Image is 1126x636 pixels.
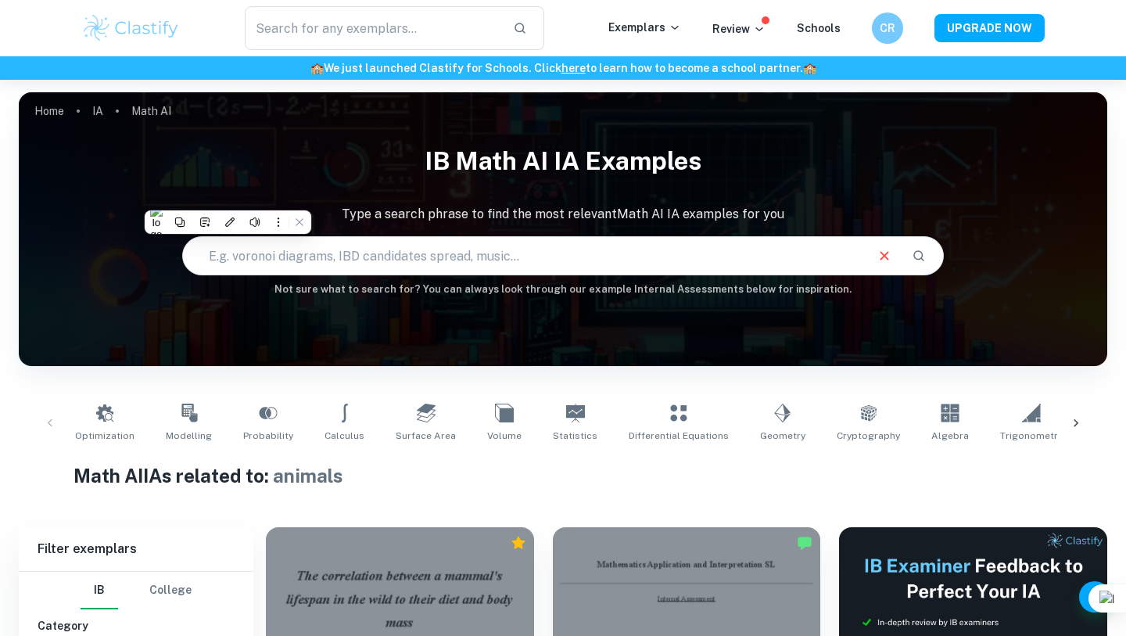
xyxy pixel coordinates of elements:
img: Marked [797,535,812,551]
span: Differential Equations [629,429,729,443]
a: here [561,62,586,74]
div: Filter type choice [81,572,192,609]
input: E.g. voronoi diagrams, IBD candidates spread, music... [183,234,863,278]
span: 🏫 [803,62,816,74]
h6: Category [38,617,235,634]
span: 🏫 [310,62,324,74]
button: Help and Feedback [1079,581,1110,613]
p: Math AI [131,102,171,120]
img: Clastify logo [81,13,181,44]
h6: Not sure what to search for? You can always look through our example Internal Assessments below f... [19,282,1107,297]
span: Trigonometry [1000,429,1063,443]
span: animals [273,465,343,487]
span: Statistics [553,429,597,443]
a: Home [34,100,64,122]
button: CR [872,13,903,44]
span: Modelling [166,429,212,443]
button: Search [905,243,932,269]
a: Schools [797,22,841,34]
h1: IB Math AI IA examples [19,136,1107,186]
p: Exemplars [608,19,681,36]
h1: Math AI IAs related to: [74,462,1053,490]
span: Algebra [931,429,969,443]
span: Geometry [760,429,805,443]
span: Surface Area [396,429,456,443]
span: Optimization [75,429,134,443]
h6: Filter exemplars [19,527,253,571]
span: Volume [487,429,522,443]
span: Cryptography [837,429,900,443]
button: College [149,572,192,609]
p: Type a search phrase to find the most relevant Math AI IA examples for you [19,205,1107,224]
input: Search for any exemplars... [245,6,500,50]
div: Premium [511,535,526,551]
button: IB [81,572,118,609]
span: Probability [243,429,293,443]
h6: CR [879,20,897,37]
span: Calculus [325,429,364,443]
a: IA [92,100,103,122]
button: UPGRADE NOW [934,14,1045,42]
button: Clear [870,241,899,271]
h6: We just launched Clastify for Schools. Click to learn how to become a school partner. [3,59,1123,77]
p: Review [712,20,766,38]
